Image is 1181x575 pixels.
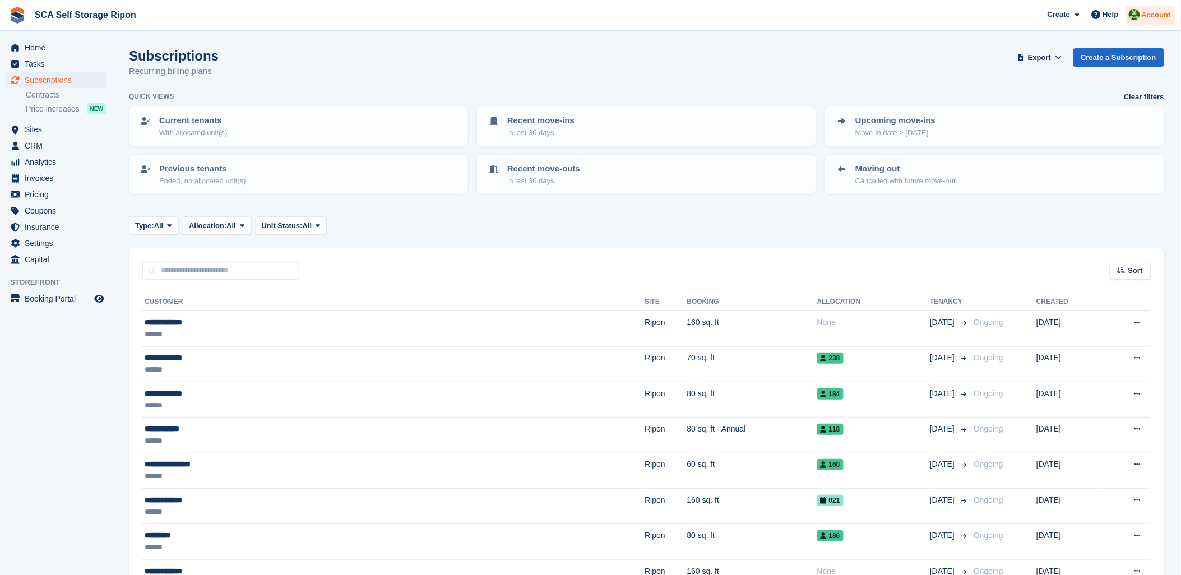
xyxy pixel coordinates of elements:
[974,424,1003,433] span: Ongoing
[6,187,106,202] a: menu
[817,293,930,311] th: Allocation
[687,489,817,524] td: 160 sq. ft
[159,163,246,175] p: Previous tenants
[92,292,106,305] a: Preview store
[645,418,687,453] td: Ripon
[159,175,246,187] p: Ended, no allocated unit(s)
[25,122,92,137] span: Sites
[478,108,815,145] a: Recent move-ins In last 30 days
[817,424,844,435] span: 118
[6,219,106,235] a: menu
[507,114,575,127] p: Recent move-ins
[974,389,1003,398] span: Ongoing
[817,459,844,470] span: 160
[1036,346,1103,382] td: [DATE]
[256,216,327,235] button: Unit Status: All
[159,114,227,127] p: Current tenants
[6,40,106,55] a: menu
[1036,382,1103,417] td: [DATE]
[1142,10,1171,21] span: Account
[159,127,227,138] p: With allocated unit(s)
[1103,9,1119,20] span: Help
[26,104,80,114] span: Price increases
[129,91,174,101] h6: Quick views
[25,56,92,72] span: Tasks
[687,293,817,311] th: Booking
[10,277,112,288] span: Storefront
[6,252,106,267] a: menu
[25,170,92,186] span: Invoices
[135,220,154,231] span: Type:
[1036,418,1103,453] td: [DATE]
[1036,311,1103,346] td: [DATE]
[6,291,106,307] a: menu
[6,170,106,186] a: menu
[826,108,1163,145] a: Upcoming move-ins Move-in date > [DATE]
[1128,265,1143,276] span: Sort
[930,530,957,541] span: [DATE]
[6,203,106,219] a: menu
[189,220,226,231] span: Allocation:
[826,156,1163,193] a: Moving out Cancelled with future move-out
[87,103,106,114] div: NEW
[930,352,957,364] span: [DATE]
[25,203,92,219] span: Coupons
[930,423,957,435] span: [DATE]
[974,353,1003,362] span: Ongoing
[6,235,106,251] a: menu
[855,114,935,127] p: Upcoming move-ins
[974,318,1003,327] span: Ongoing
[1124,91,1164,103] a: Clear filters
[183,216,251,235] button: Allocation: All
[930,293,969,311] th: Tenancy
[687,382,817,417] td: 80 sq. ft
[25,72,92,88] span: Subscriptions
[130,108,467,145] a: Current tenants With allocated unit(s)
[262,220,303,231] span: Unit Status:
[25,291,92,307] span: Booking Portal
[507,127,575,138] p: In last 30 days
[687,453,817,488] td: 60 sq. ft
[6,72,106,88] a: menu
[6,122,106,137] a: menu
[817,530,844,541] span: 186
[930,388,957,400] span: [DATE]
[930,494,957,506] span: [DATE]
[9,7,26,24] img: stora-icon-8386f47178a22dfd0bd8f6a31ec36ba5ce8667c1dd55bd0f319d3a0aa187defe.svg
[817,317,930,328] div: None
[645,382,687,417] td: Ripon
[129,216,178,235] button: Type: All
[142,293,645,311] th: Customer
[130,156,467,193] a: Previous tenants Ended, no allocated unit(s)
[1129,9,1140,20] img: Kelly Neesham
[645,524,687,559] td: Ripon
[25,138,92,154] span: CRM
[129,65,219,78] p: Recurring billing plans
[507,175,580,187] p: In last 30 days
[25,235,92,251] span: Settings
[645,311,687,346] td: Ripon
[645,293,687,311] th: Site
[1036,293,1103,311] th: Created
[687,346,817,382] td: 70 sq. ft
[855,175,956,187] p: Cancelled with future move-out
[30,6,141,24] a: SCA Self Storage Ripon
[154,220,164,231] span: All
[817,388,844,400] span: 184
[129,48,219,63] h1: Subscriptions
[25,40,92,55] span: Home
[645,453,687,488] td: Ripon
[930,317,957,328] span: [DATE]
[25,219,92,235] span: Insurance
[6,56,106,72] a: menu
[1048,9,1070,20] span: Create
[507,163,580,175] p: Recent move-outs
[6,154,106,170] a: menu
[25,187,92,202] span: Pricing
[855,127,935,138] p: Move-in date > [DATE]
[645,489,687,524] td: Ripon
[645,346,687,382] td: Ripon
[1015,48,1064,67] button: Export
[974,531,1003,540] span: Ongoing
[930,458,957,470] span: [DATE]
